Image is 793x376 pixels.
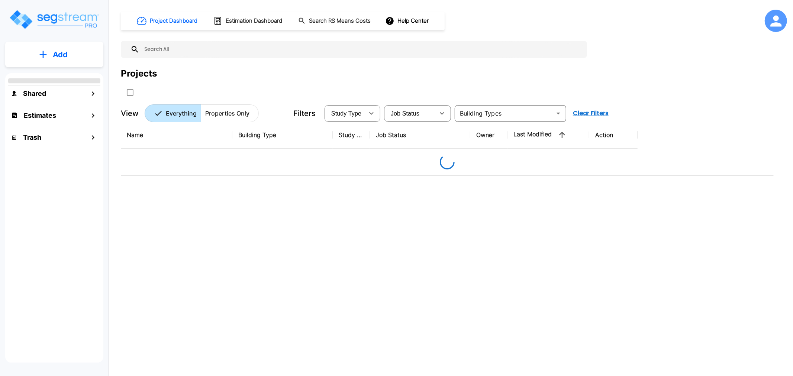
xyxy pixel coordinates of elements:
button: Everything [145,104,201,122]
th: Owner [470,121,507,149]
th: Name [121,121,232,149]
button: Help Center [384,14,432,28]
th: Study Type [333,121,370,149]
th: Building Type [232,121,333,149]
input: Search All [139,41,583,58]
p: Properties Only [205,109,249,118]
p: Everything [166,109,197,118]
button: Open [553,108,564,119]
div: Projects [121,67,157,80]
p: Add [53,49,68,60]
input: Building Types [457,108,552,119]
th: Job Status [370,121,470,149]
th: Action [589,121,638,149]
button: Project Dashboard [134,13,202,29]
span: Study Type [331,110,361,117]
button: Search RS Means Costs [295,14,375,28]
h1: Estimates [24,110,56,120]
span: Job Status [391,110,419,117]
button: SelectAll [123,85,138,100]
th: Last Modified [507,121,589,149]
p: Filters [293,108,316,119]
div: Platform [145,104,259,122]
button: Add [5,44,103,65]
div: Select [326,103,364,124]
h1: Search RS Means Costs [309,17,371,25]
button: Estimation Dashboard [210,13,286,29]
img: Logo [9,9,100,30]
h1: Project Dashboard [150,17,197,25]
h1: Estimation Dashboard [226,17,282,25]
div: Select [386,103,435,124]
h1: Trash [23,132,41,142]
button: Properties Only [201,104,259,122]
h1: Shared [23,88,46,98]
p: View [121,108,139,119]
button: Clear Filters [570,106,612,121]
